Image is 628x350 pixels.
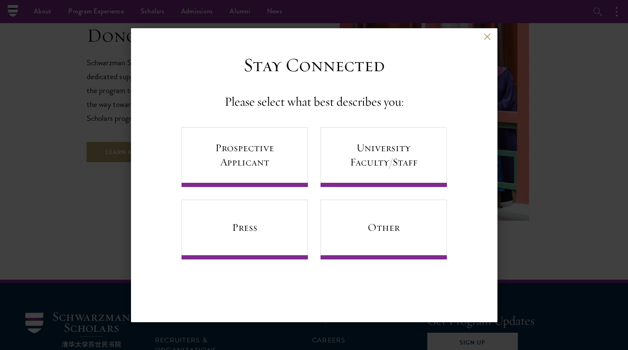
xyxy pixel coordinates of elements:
a: Other [321,200,447,259]
a: University Faculty/Staff [321,127,447,187]
a: Prospective Applicant [182,127,308,187]
h3: Stay Connected [243,53,385,77]
a: Press [182,200,308,259]
h4: Please select what best describes you: [224,94,404,110]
